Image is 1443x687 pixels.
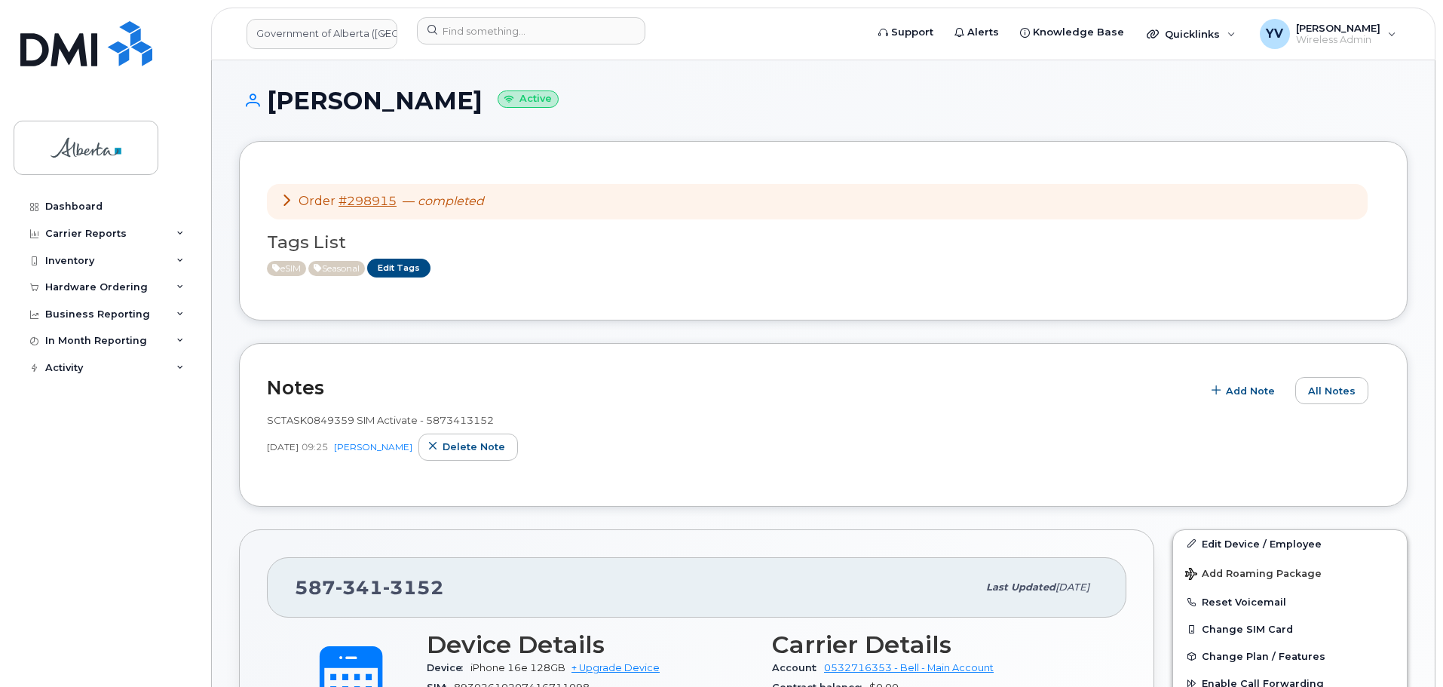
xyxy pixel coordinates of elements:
span: Device [427,662,470,673]
a: + Upgrade Device [571,662,660,673]
button: Add Roaming Package [1173,557,1407,588]
span: [DATE] [267,440,299,453]
button: Add Note [1202,377,1288,404]
span: Change Plan / Features [1202,651,1325,662]
span: 3152 [383,576,444,599]
h3: Tags List [267,233,1380,252]
span: [DATE] [1055,581,1089,593]
span: Delete note [443,440,505,454]
span: Last updated [986,581,1055,593]
span: All Notes [1308,384,1356,398]
span: Add Roaming Package [1185,568,1322,582]
span: Active [267,261,306,276]
a: 0532716353 - Bell - Main Account [824,662,994,673]
button: Change Plan / Features [1173,643,1407,670]
span: Account [772,662,824,673]
button: Delete note [418,434,518,461]
span: 09:25 [302,440,328,453]
span: 341 [335,576,383,599]
span: — [403,194,484,208]
span: SCTASK0849359 SIM Activate - 5873413152 [267,414,494,426]
small: Active [498,90,559,108]
a: Edit Device / Employee [1173,530,1407,557]
h1: [PERSON_NAME] [239,87,1408,114]
span: Add Note [1226,384,1275,398]
span: iPhone 16e 128GB [470,662,565,673]
span: Active [308,261,365,276]
em: completed [418,194,484,208]
button: Reset Voicemail [1173,588,1407,615]
h3: Device Details [427,631,754,658]
a: Edit Tags [367,259,430,278]
button: All Notes [1295,377,1368,404]
h3: Carrier Details [772,631,1099,658]
h2: Notes [267,376,1194,399]
a: [PERSON_NAME] [334,441,412,452]
span: 587 [295,576,444,599]
span: Order [299,194,335,208]
a: #298915 [339,194,397,208]
button: Change SIM Card [1173,615,1407,643]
